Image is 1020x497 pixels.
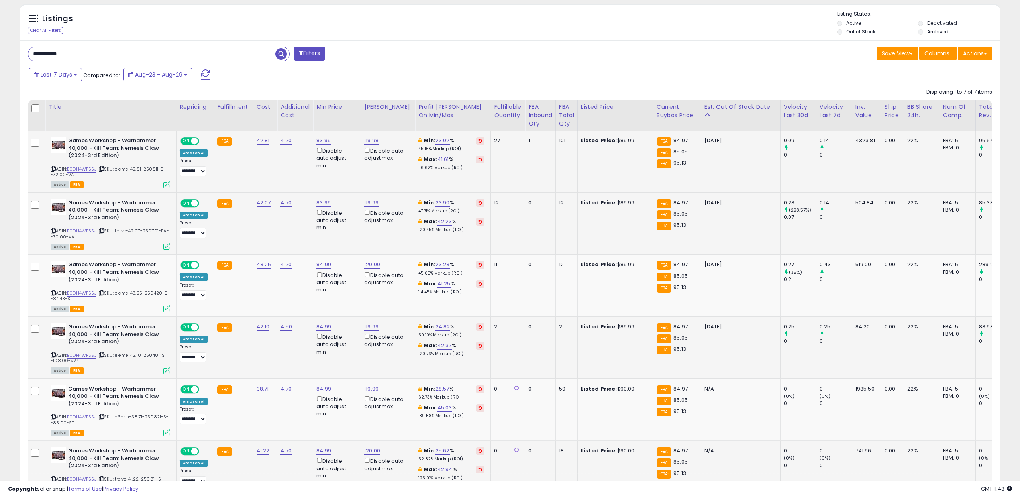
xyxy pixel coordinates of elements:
[217,137,232,146] small: FBA
[181,262,191,269] span: ON
[180,220,208,238] div: Preset:
[784,276,816,283] div: 0.2
[673,221,686,229] span: 95.13
[51,290,170,302] span: | SKU: eleme-43.25-250420-S--84.43-ST
[657,159,671,168] small: FBA
[418,386,422,391] i: This overrides the store level min markup for this listing
[217,385,232,394] small: FBA
[180,212,208,219] div: Amazon AI
[437,280,451,288] a: 41.25
[704,385,774,393] p: N/A
[494,137,519,144] div: 27
[979,338,1011,345] div: 0
[855,137,875,144] div: 4323.81
[559,385,571,393] div: 50
[364,271,409,286] div: Disable auto adjust max
[418,138,422,143] i: This overrides the store level min markup for this listing
[784,261,816,268] div: 0.27
[907,137,934,144] div: 22%
[673,283,686,291] span: 95.13
[657,346,671,354] small: FBA
[673,272,688,280] span: 85.05
[979,103,1008,120] div: Total Rev.
[657,385,671,394] small: FBA
[673,210,688,218] span: 85.05
[855,385,875,393] div: 1935.50
[494,323,519,330] div: 2
[784,393,795,399] small: (0%)
[479,139,482,143] i: Revert to store-level Min Markup
[51,323,66,339] img: 41U1sbGUDRL._SL40_.jpg
[257,447,270,455] a: 41.22
[198,200,211,206] span: OFF
[418,351,484,357] p: 120.76% Markup (ROI)
[657,284,671,293] small: FBA
[123,68,192,81] button: Aug-23 - Aug-29
[51,181,69,188] span: All listings currently available for purchase on Amazon
[280,447,292,455] a: 4.70
[657,148,671,157] small: FBA
[885,103,900,120] div: Ship Price
[673,345,686,353] span: 95.13
[424,342,437,349] b: Max:
[559,323,571,330] div: 2
[789,269,802,275] small: (35%)
[885,385,898,393] div: 0.00
[418,261,484,276] div: %
[70,244,84,250] span: FBA
[180,158,208,176] div: Preset:
[280,103,310,120] div: Additional Cost
[581,199,617,206] b: Listed Price:
[784,214,816,221] div: 0.07
[581,261,617,268] b: Listed Price:
[67,228,96,234] a: B0DH4WPSSJ
[51,306,69,312] span: All listings currently available for purchase on Amazon
[673,137,688,144] span: 84.97
[51,385,170,436] div: ASIN:
[418,280,484,295] div: %
[789,207,811,213] small: (228.57%)
[180,273,208,281] div: Amazon AI
[51,323,170,373] div: ASIN:
[494,261,519,268] div: 11
[217,323,232,332] small: FBA
[820,214,852,221] div: 0
[784,199,816,206] div: 0.23
[855,199,875,206] div: 504.84
[657,222,671,230] small: FBA
[316,199,331,207] a: 83.99
[581,103,650,111] div: Listed Price
[479,263,482,267] i: Revert to store-level Min Markup
[418,219,422,224] i: This overrides the store level max markup for this listing
[364,385,379,393] a: 119.99
[28,27,63,34] div: Clear All Filters
[979,151,1011,159] div: 0
[943,385,969,393] div: FBA: 5
[42,13,73,24] h5: Listings
[424,385,435,393] b: Min:
[437,404,452,412] a: 45.03
[68,323,165,348] b: Games Workshop - Warhammer 40,000 - Kill Team: Nemesis Claw (2024-3rd Edition)
[83,71,120,79] span: Compared to:
[581,261,647,268] div: $89.99
[943,137,969,144] div: FBA: 5
[424,323,435,330] b: Min:
[673,148,688,155] span: 85.05
[435,385,449,393] a: 28.57
[435,447,450,455] a: 25.62
[837,10,1000,18] p: Listing States:
[479,387,482,391] i: Revert to store-level Min Markup
[528,137,549,144] div: 1
[316,323,331,331] a: 84.99
[437,218,452,226] a: 42.23
[494,199,519,206] div: 12
[657,334,671,343] small: FBA
[958,47,992,60] button: Actions
[418,218,484,233] div: %
[418,156,484,171] div: %
[364,146,409,162] div: Disable auto adjust max
[437,466,453,473] a: 42.94
[415,100,491,131] th: The percentage added to the cost of goods (COGS) that forms the calculator for Min & Max prices.
[907,323,934,330] div: 22%
[180,283,208,301] div: Preset:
